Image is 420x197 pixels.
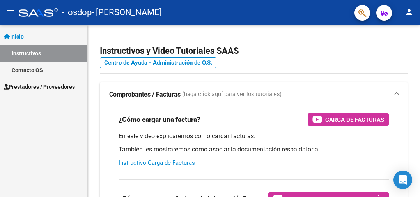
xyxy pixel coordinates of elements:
mat-icon: person [404,7,414,17]
span: (haga click aquí para ver los tutoriales) [182,90,282,99]
mat-icon: menu [6,7,16,17]
button: Carga de Facturas [308,113,389,126]
span: Prestadores / Proveedores [4,83,75,91]
h2: Instructivos y Video Tutoriales SAAS [100,44,408,58]
p: También les mostraremos cómo asociar la documentación respaldatoria. [119,145,389,154]
span: - osdop [62,4,92,21]
mat-expansion-panel-header: Comprobantes / Facturas (haga click aquí para ver los tutoriales) [100,82,408,107]
span: Carga de Facturas [325,115,384,125]
a: Instructivo Carga de Facturas [119,159,195,166]
span: - [PERSON_NAME] [92,4,162,21]
div: Open Intercom Messenger [393,171,412,189]
strong: Comprobantes / Facturas [109,90,181,99]
span: Inicio [4,32,24,41]
h3: ¿Cómo cargar una factura? [119,114,200,125]
p: En este video explicaremos cómo cargar facturas. [119,132,389,141]
a: Centro de Ayuda - Administración de O.S. [100,57,216,68]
